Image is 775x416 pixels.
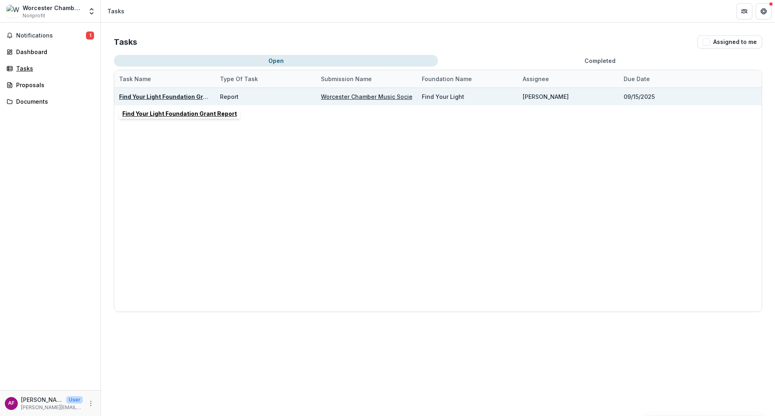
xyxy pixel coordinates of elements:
[736,3,752,19] button: Partners
[438,55,762,67] button: Completed
[16,48,91,56] div: Dashboard
[422,92,464,101] div: Find Your Light
[215,70,316,88] div: Type of Task
[21,395,63,404] p: [PERSON_NAME]
[3,78,97,92] a: Proposals
[114,55,438,67] button: Open
[756,3,772,19] button: Get Help
[523,92,569,101] div: [PERSON_NAME]
[16,64,91,73] div: Tasks
[624,92,655,101] div: 09/15/2025
[86,31,94,40] span: 1
[21,404,83,411] p: [PERSON_NAME][EMAIL_ADDRESS][DOMAIN_NAME]
[518,70,619,88] div: Assignee
[619,70,720,88] div: Due Date
[316,75,377,83] div: Submission Name
[3,95,97,108] a: Documents
[6,5,19,18] img: Worcester Chamber Music Society, Inc.
[417,70,518,88] div: Foundation Name
[104,5,128,17] nav: breadcrumb
[697,36,762,48] button: Assigned to me
[114,70,215,88] div: Task Name
[66,396,83,403] p: User
[23,12,45,19] span: Nonprofit
[86,3,97,19] button: Open entity switcher
[107,7,124,15] div: Tasks
[518,75,554,83] div: Assignee
[316,70,417,88] div: Submission Name
[16,32,86,39] span: Notifications
[417,75,477,83] div: Foundation Name
[619,75,655,83] div: Due Date
[16,81,91,89] div: Proposals
[3,45,97,59] a: Dashboard
[119,93,234,100] a: Find Your Light Foundation Grant Report
[23,4,83,12] div: Worcester Chamber Music Society, Inc.
[8,401,15,406] div: Ariana Falk
[86,399,96,408] button: More
[114,75,156,83] div: Task Name
[3,29,97,42] button: Notifications1
[3,62,97,75] a: Tasks
[114,37,137,47] h2: Tasks
[220,92,239,101] div: Report
[215,75,263,83] div: Type of Task
[321,93,605,100] a: Worcester Chamber Music Society, Inc. - 2024-25 - Find Your Light Foundation Request for Proposal
[16,97,91,106] div: Documents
